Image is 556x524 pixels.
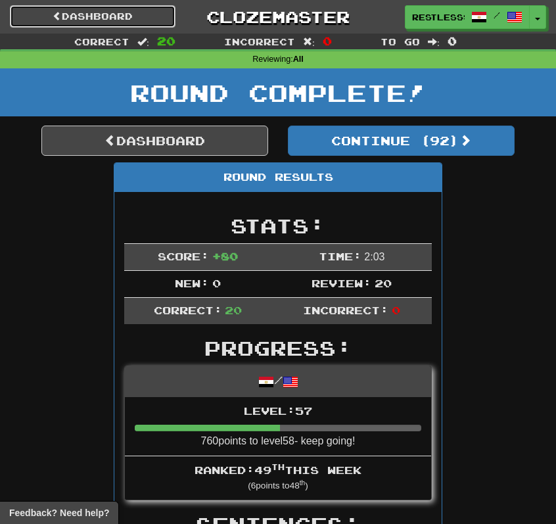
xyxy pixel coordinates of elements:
li: 760 points to level 58 - keep going! [125,397,431,456]
span: Time: [319,250,361,262]
span: : [303,37,315,46]
span: Incorrect [224,36,295,47]
span: 0 [392,304,400,316]
span: Ranked: 49 this week [195,464,361,476]
span: 0 [212,277,221,289]
span: 20 [225,304,242,316]
a: Dashboard [10,5,175,28]
span: Incorrect: [303,304,388,316]
span: To go [381,36,420,47]
span: 0 [323,34,332,47]
strong: All [293,55,304,64]
sup: th [271,462,285,471]
h2: Stats: [124,215,432,237]
button: Continue (92) [288,126,515,156]
h1: Round Complete! [5,80,551,106]
span: Score: [158,250,209,262]
span: 2 : 0 3 [364,251,384,262]
div: Round Results [114,163,442,192]
a: RestlessShadow2811 / [405,5,530,29]
span: RestlessShadow2811 [412,11,465,23]
span: / [494,11,500,20]
span: Review: [312,277,371,289]
span: + 80 [212,250,238,262]
span: 20 [375,277,392,289]
sup: th [300,479,306,487]
small: ( 6 points to 48 ) [248,481,308,490]
a: Clozemaster [195,5,361,28]
span: : [137,37,149,46]
span: Level: 57 [244,404,312,417]
span: Open feedback widget [9,506,109,519]
span: New: [175,277,209,289]
span: 0 [448,34,457,47]
div: / [125,366,431,397]
a: Dashboard [41,126,268,156]
h2: Progress: [124,337,432,359]
span: Correct [74,36,129,47]
span: 20 [157,34,175,47]
span: : [428,37,440,46]
span: Correct: [154,304,222,316]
